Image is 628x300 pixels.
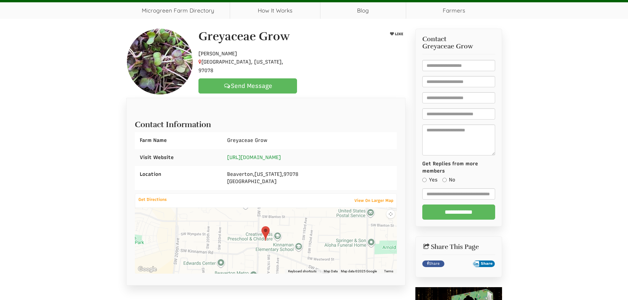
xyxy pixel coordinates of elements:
span: [GEOGRAPHIC_DATA], [US_STATE], 97078 [198,59,283,73]
a: Send Message [198,78,297,94]
button: Map Data [324,269,338,274]
h3: Contact [422,36,495,50]
span: [PERSON_NAME] [198,51,237,57]
span: Map data ©2025 Google [341,269,377,274]
input: Yes [422,178,427,182]
h1: Greyaceae Grow [198,30,290,43]
a: Share [422,260,444,267]
h2: Contact Information [135,117,397,129]
span: Farmers [406,2,502,19]
span: [US_STATE] [254,171,282,177]
a: [URL][DOMAIN_NAME] [227,154,281,160]
div: Location [135,166,222,183]
a: Microgreen Farm Directory [126,2,230,19]
a: Blog [320,2,406,19]
img: Contact Greyaceae Grow [127,29,193,95]
span: 97078 [284,171,298,177]
a: Terms (opens in new tab) [384,269,393,274]
button: Share [473,260,495,267]
a: Get Directions [135,196,170,204]
a: How It Works [230,2,320,19]
div: Visit Website [135,149,222,166]
a: View On Larger Map [351,196,397,205]
span: Beaverton [227,171,253,177]
iframe: X Post Button [448,260,470,267]
div: Farm Name [135,132,222,149]
label: Yes [422,177,437,183]
img: Google [136,265,158,274]
button: LIKE [388,30,405,38]
label: Get Replies from more members [422,160,495,175]
button: Keyboard shortcuts [288,269,316,274]
label: No [442,177,455,183]
input: No [442,178,447,182]
span: LIKE [394,32,403,36]
h2: Share This Page [422,243,495,251]
span: Greyaceae Grow [227,137,267,143]
div: , , [GEOGRAPHIC_DATA] [222,166,397,190]
a: Open this area in Google Maps (opens a new window) [136,265,158,274]
span: Greyaceae Grow [422,43,473,50]
button: Map camera controls [386,210,395,218]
